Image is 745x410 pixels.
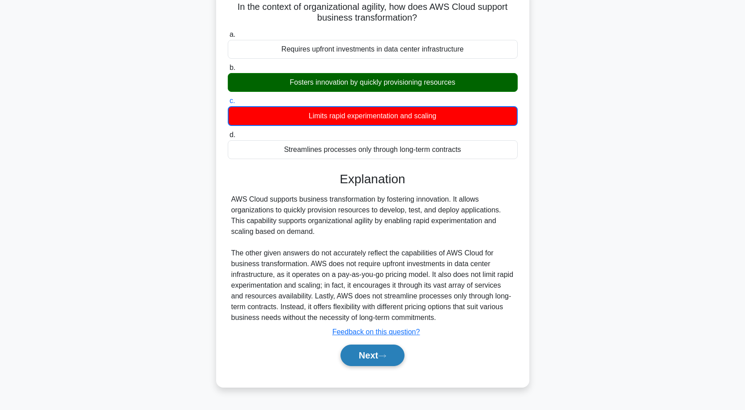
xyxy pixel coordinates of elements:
span: a. [230,30,235,38]
a: Feedback on this question? [332,328,420,336]
span: c. [230,97,235,104]
span: d. [230,131,235,138]
div: Fosters innovation by quickly provisioning resources [228,73,518,92]
button: Next [341,345,404,366]
div: Streamlines processes only through long-term contracts [228,140,518,159]
h5: In the context of organizational agility, how does AWS Cloud support business transformation? [227,1,519,24]
div: Requires upfront investments in data center infrastructure [228,40,518,59]
h3: Explanation [233,172,512,187]
div: AWS Cloud supports business transformation by fostering innovation. It allows organizations to qu... [231,194,514,323]
span: b. [230,64,235,71]
div: Limits rapid experimentation and scaling [228,106,518,126]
